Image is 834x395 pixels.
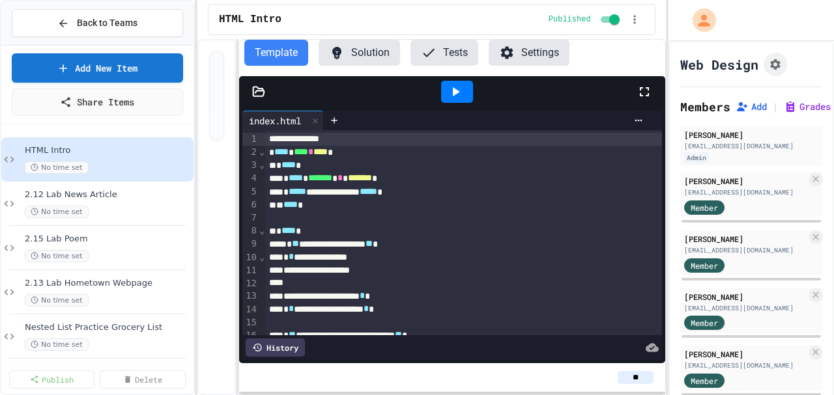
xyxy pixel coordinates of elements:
div: 8 [242,225,259,238]
div: [EMAIL_ADDRESS][DOMAIN_NAME] [684,141,818,151]
div: [EMAIL_ADDRESS][DOMAIN_NAME] [684,245,807,255]
button: Add [736,100,767,113]
span: | [772,99,779,115]
span: 2.15 Lab Poem [25,234,191,245]
div: 15 [242,316,259,329]
a: Delete [100,370,185,388]
div: 12 [242,277,259,290]
div: 16 [242,329,259,342]
span: 2.12 Lab News Article [25,189,191,200]
span: Published [549,14,591,25]
div: 14 [242,303,259,316]
div: [PERSON_NAME] [684,233,807,245]
h2: Members [680,98,730,116]
h1: Web Design [680,55,758,74]
span: No time set [25,206,89,218]
div: 6 [242,198,259,211]
div: [PERSON_NAME] [684,348,807,360]
span: Fold line [259,225,265,236]
span: Member [691,317,718,329]
span: Member [691,375,718,387]
div: My Account [679,5,719,35]
div: Content is published and visible to students [549,12,622,27]
div: 5 [242,185,259,198]
span: No time set [25,294,89,306]
div: Admin [684,152,709,163]
div: [PERSON_NAME] [684,291,807,303]
button: Settings [489,40,569,66]
div: 13 [242,290,259,303]
iframe: chat widget [726,286,821,342]
div: 11 [242,264,259,277]
span: 2.13 Lab Hometown Webpage [25,278,191,289]
div: index.html [242,111,324,130]
iframe: chat widget [779,343,821,382]
div: 2 [242,146,259,159]
div: 4 [242,172,259,185]
button: Tests [410,40,478,66]
button: Solution [319,40,400,66]
a: Publish [9,370,94,388]
button: Template [244,40,308,66]
span: Fold line [259,146,265,157]
span: Fold line [259,252,265,262]
div: 3 [242,159,259,172]
span: HTML Intro [219,12,281,27]
span: Fold line [259,159,265,170]
div: [EMAIL_ADDRESS][DOMAIN_NAME] [684,361,807,370]
div: 9 [242,238,259,251]
button: Assignment Settings [764,53,787,76]
div: [PERSON_NAME] [684,175,807,187]
div: [EMAIL_ADDRESS][DOMAIN_NAME] [684,187,807,197]
div: [EMAIL_ADDRESS][DOMAIN_NAME] [684,303,807,313]
span: Member [691,260,718,271]
span: No time set [25,250,89,262]
span: Member [691,202,718,213]
button: Back to Teams [12,9,183,37]
span: HTML Intro [25,145,191,156]
div: index.html [242,114,308,128]
div: 10 [242,251,259,264]
a: Add New Item [12,53,183,83]
span: Back to Teams [77,16,137,30]
div: History [246,338,305,357]
div: 7 [242,211,259,225]
div: 1 [242,133,259,146]
button: Grades [784,100,831,113]
span: No time set [25,338,89,351]
a: Share Items [12,88,183,116]
div: [PERSON_NAME] [684,129,818,141]
span: Nested List Practice Grocery List [25,322,191,333]
span: No time set [25,161,89,174]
